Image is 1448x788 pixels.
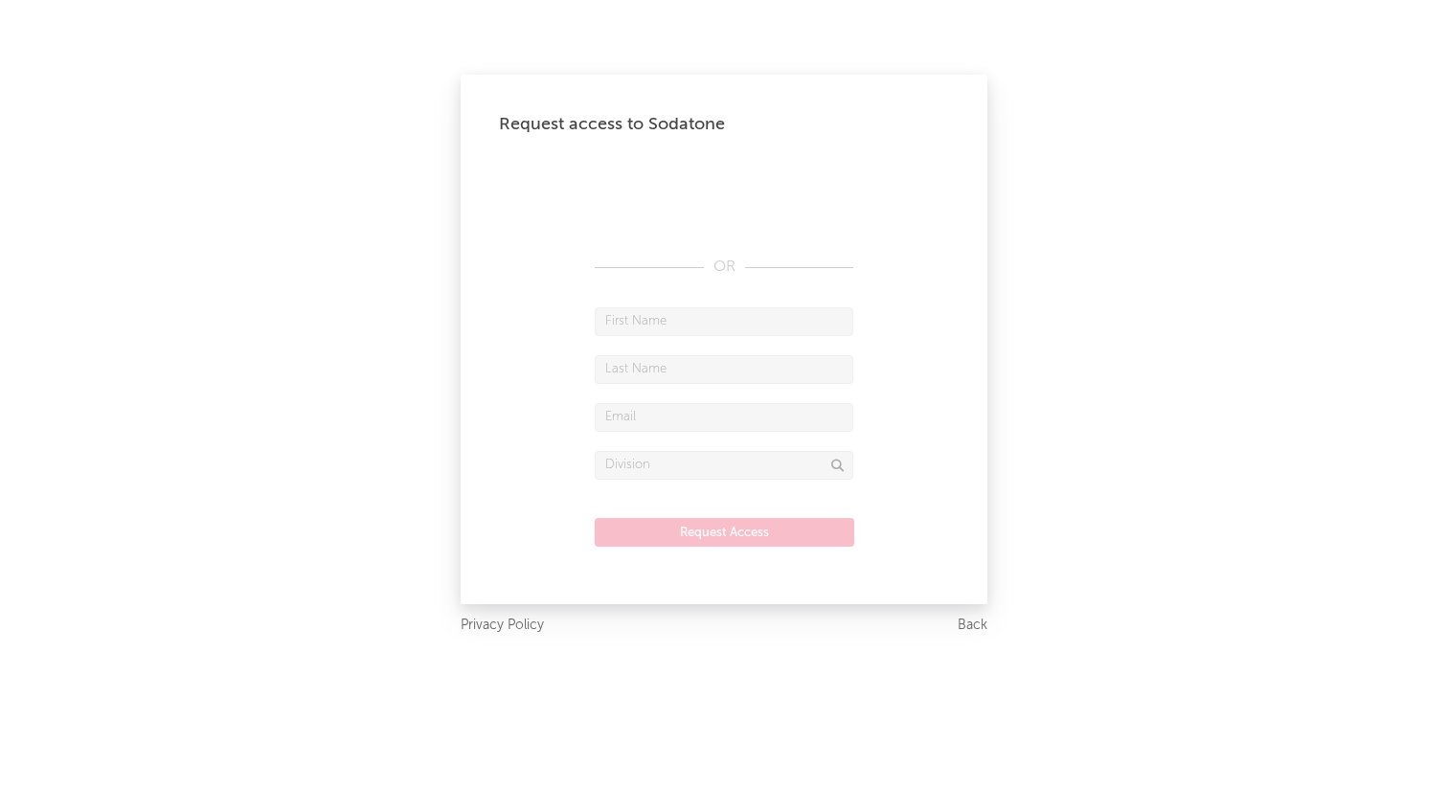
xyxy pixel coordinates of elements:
input: Division [595,451,853,480]
div: Request access to Sodatone [499,113,949,136]
input: Last Name [595,355,853,384]
a: Back [958,614,987,638]
button: Request Access [595,518,854,547]
input: First Name [595,307,853,336]
div: OR [595,256,853,279]
input: Email [595,403,853,432]
a: Privacy Policy [461,614,544,638]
